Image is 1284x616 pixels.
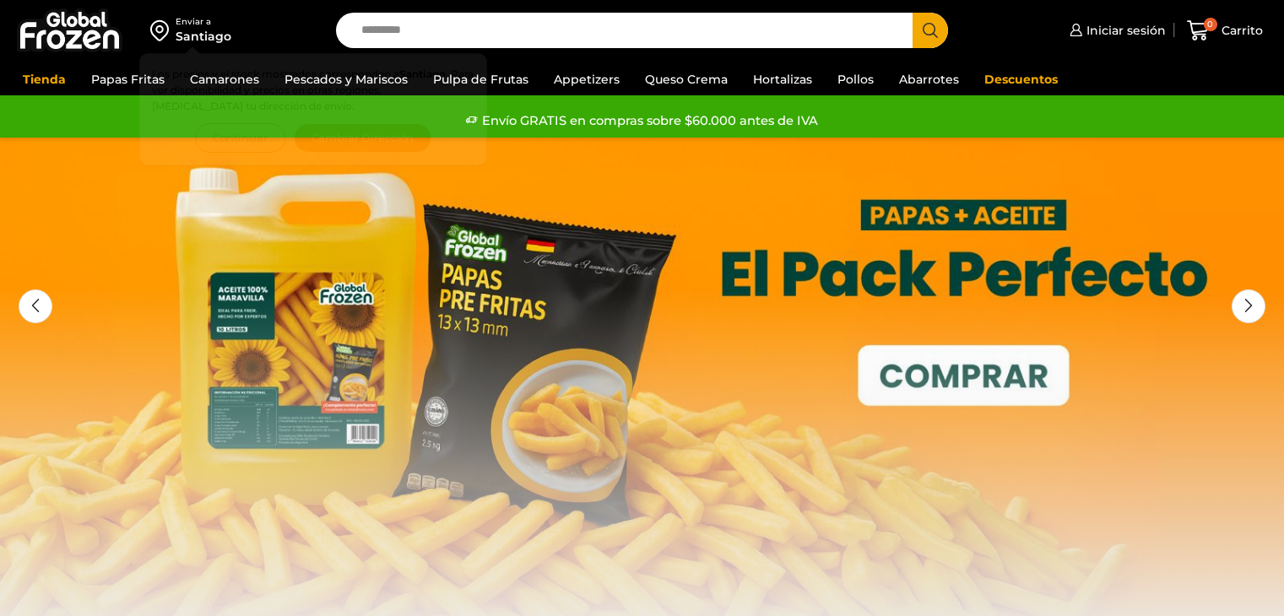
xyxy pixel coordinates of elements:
[637,63,736,95] a: Queso Crema
[399,68,446,80] strong: Santiago
[14,63,74,95] a: Tienda
[913,13,948,48] button: Search button
[1204,18,1217,31] span: 0
[1183,11,1267,51] a: 0 Carrito
[829,63,882,95] a: Pollos
[976,63,1066,95] a: Descuentos
[1082,22,1166,39] span: Iniciar sesión
[1217,22,1263,39] span: Carrito
[176,16,231,28] div: Enviar a
[294,123,432,153] button: Cambiar Dirección
[1065,14,1166,47] a: Iniciar sesión
[83,63,173,95] a: Papas Fritas
[745,63,821,95] a: Hortalizas
[152,66,474,115] p: Los precios y el stock mostrados corresponden a . Para ver disponibilidad y precios en otras regi...
[176,28,231,45] div: Santiago
[545,63,628,95] a: Appetizers
[195,123,285,153] button: Continuar
[150,16,176,45] img: address-field-icon.svg
[891,63,967,95] a: Abarrotes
